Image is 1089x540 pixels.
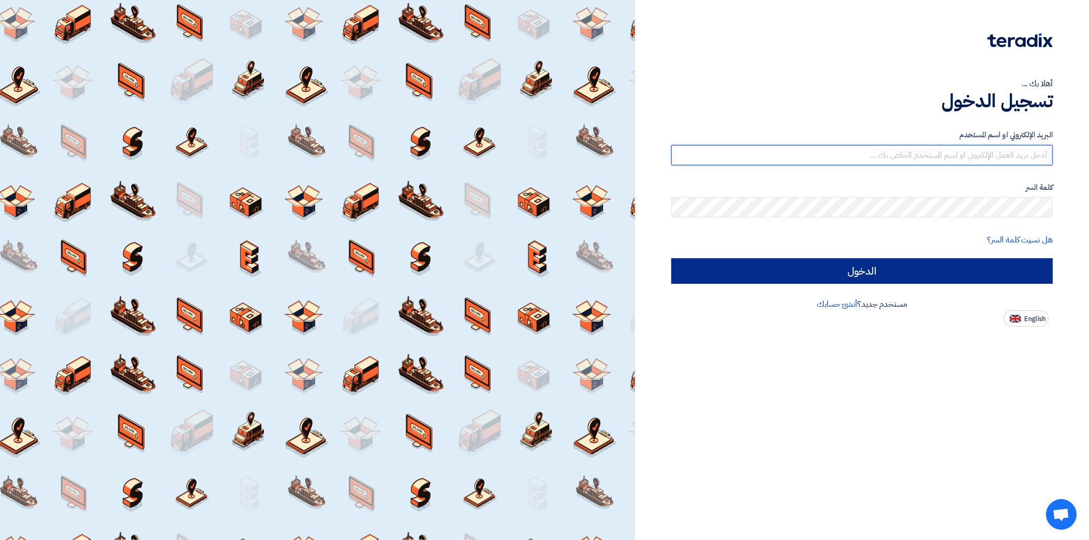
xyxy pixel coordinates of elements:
[671,182,1053,193] label: كلمة السر
[1010,315,1021,323] img: en-US.png
[987,234,1053,246] a: هل نسيت كلمة السر؟
[671,258,1053,284] input: الدخول
[1046,499,1077,530] div: Open chat
[671,145,1053,165] input: أدخل بريد العمل الإلكتروني او اسم المستخدم الخاص بك ...
[671,298,1053,310] div: مستخدم جديد؟
[1004,310,1049,327] button: English
[671,90,1053,112] h1: تسجيل الدخول
[671,129,1053,141] label: البريد الإلكتروني او اسم المستخدم
[671,78,1053,90] div: أهلا بك ...
[1024,315,1046,323] span: English
[817,298,857,310] a: أنشئ حسابك
[987,33,1053,47] img: Teradix logo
